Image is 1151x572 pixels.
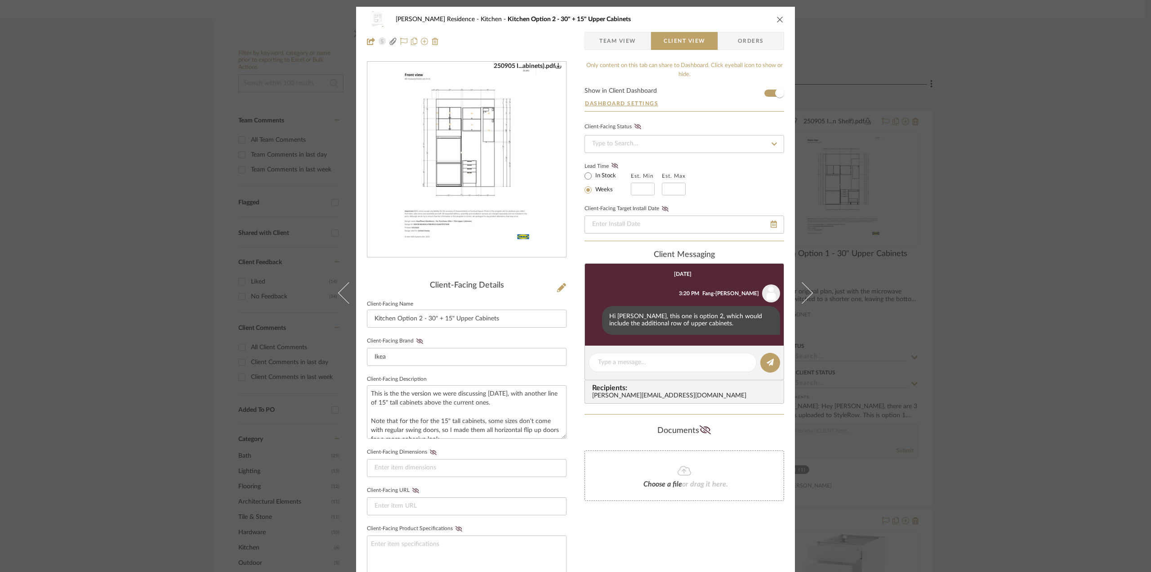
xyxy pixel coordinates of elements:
span: Choose a file [643,481,682,488]
span: Kitchen [481,16,508,23]
input: Enter Client-Facing Brand [367,348,567,366]
img: Remove from project [432,38,439,45]
span: Team View [599,32,636,50]
input: Enter Install Date [584,216,784,234]
span: Kitchen Option 2 - 30" + 15" Upper Cabinets [508,16,631,23]
label: Weeks [593,186,613,194]
button: Client-Facing Dimensions [427,449,439,455]
span: Recipients: [592,384,780,392]
div: client Messaging [584,250,784,260]
span: or drag it here. [682,481,728,488]
input: Enter item dimensions [367,459,567,477]
button: Client-Facing Product Specifications [453,526,465,532]
img: 36f5b158-4cc4-42d6-9088-044bc46a9621_48x40.jpg [367,10,388,28]
button: Client-Facing Brand [414,338,426,344]
button: close [776,15,784,23]
button: Client-Facing Target Install Date [659,206,671,212]
button: Client-Facing URL [410,487,422,494]
label: Client-Facing Description [367,377,427,382]
label: Client-Facing Product Specifications [367,526,465,532]
img: 36f5b158-4cc4-42d6-9088-044bc46a9621_436x436.jpg [391,62,542,257]
div: Fang-[PERSON_NAME] [702,289,759,297]
label: Est. Max [662,173,686,179]
div: Documents [584,423,784,438]
div: 3:20 PM [679,289,699,297]
div: [PERSON_NAME][EMAIL_ADDRESS][DOMAIN_NAME] [592,392,780,400]
div: Client-Facing Status [584,122,644,131]
input: Type to Search… [584,135,784,153]
label: Client-Facing Brand [367,338,426,344]
div: Hi [PERSON_NAME], this one is option 2, which would include the additional row of upper cabinets. [602,306,780,335]
label: In Stock [593,172,616,180]
label: Lead Time [584,162,631,170]
mat-radio-group: Select item type [584,170,631,195]
button: Dashboard Settings [584,99,659,108]
label: Est. Min [631,173,654,179]
img: user_avatar.png [762,284,780,302]
span: [PERSON_NAME] Residence [396,16,481,23]
label: Client-Facing Dimensions [367,449,439,455]
div: Client-Facing Details [367,281,567,291]
div: 0 [367,62,566,257]
div: [DATE] [674,271,691,277]
span: Orders [728,32,774,50]
input: Enter item URL [367,497,567,515]
span: Client View [664,32,705,50]
label: Client-Facing URL [367,487,422,494]
button: Lead Time [609,162,621,171]
label: Client-Facing Name [367,302,413,306]
label: Client-Facing Target Install Date [584,206,671,212]
div: 250905 I...abinets).pdf [494,62,562,70]
div: Only content on this tab can share to Dashboard. Click eyeball icon to show or hide. [584,61,784,79]
input: Enter Client-Facing Item Name [367,310,567,328]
